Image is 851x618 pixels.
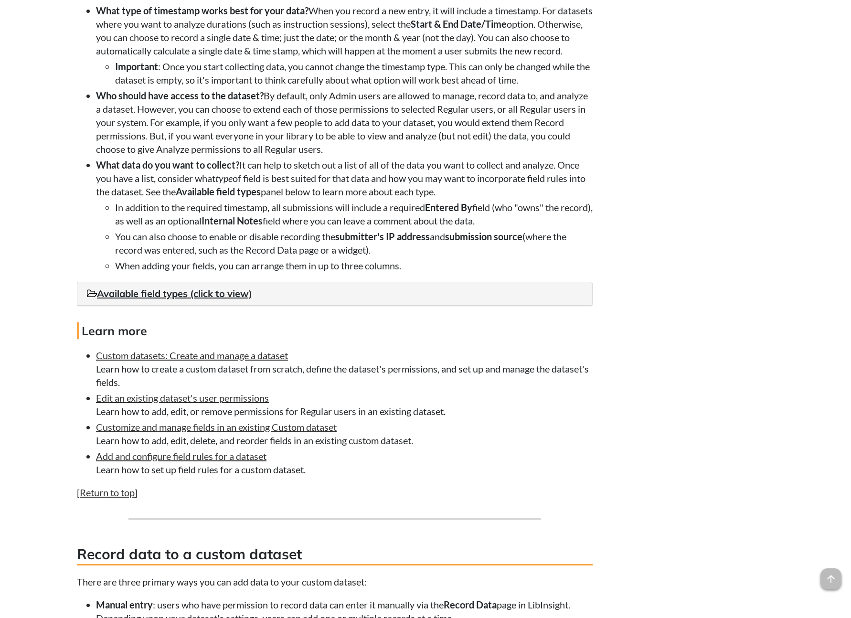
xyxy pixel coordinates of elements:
strong: Manual entry [96,599,153,610]
li: Learn how to add, edit, delete, and reorder fields in an existing custom dataset. [96,420,593,447]
li: Learn how to create a custom dataset from scratch, define the dataset's permissions, and set up a... [96,349,593,389]
a: Available field types (click to view) [87,288,252,299]
strong: Start & End Date/Time [411,18,507,30]
li: It can help to sketch out a list of all of the data you want to collect and analyze. Once you hav... [96,158,593,272]
span: arrow_upward [820,568,841,589]
li: When you record a new entry, it will include a timestamp. For datasets where you want to analyze ... [96,4,593,86]
li: Learn how to set up field rules for a custom dataset. [96,449,593,476]
a: Customize and manage fields in an existing Custom dataset [96,421,337,433]
strong: What type of timestamp works best for your data? [96,5,308,16]
b: Important [115,61,158,72]
strong: submission source [445,231,522,242]
a: arrow_upward [820,569,841,581]
a: Add and configure field rules for a dataset [96,450,266,462]
p: [ ] [77,486,593,499]
em: type [215,172,233,184]
li: In addition to the required timestamp, all submissions will include a required field (who "owns" ... [115,201,593,227]
a: Edit an existing dataset's user permissions [96,392,269,404]
strong: Record Data [444,599,497,610]
h3: Record data to a custom dataset [77,544,593,565]
strong: What data do you want to collect? [96,159,239,170]
li: You can also choose to enable or disable recording the and (where the record was entered, such as... [115,230,593,256]
p: There are three primary ways you can add data to your custom dataset: [77,575,593,588]
strong: Internal Notes [202,215,263,226]
li: Learn how to add, edit, or remove permissions for Regular users in an existing dataset. [96,391,593,418]
strong: Who should have access to the dataset? [96,90,264,101]
h4: Learn more [77,322,593,339]
li: When adding your fields, you can arrange them in up to three columns. [115,259,593,272]
li: : Once you start collecting data, you cannot change the timestamp type. This can only be changed ... [115,60,593,86]
a: Custom datasets: Create and manage a dataset [96,350,288,361]
a: Return to top [80,487,135,498]
strong: Available field types [176,186,261,197]
strong: submitter's IP address [335,231,430,242]
li: By default, only Admin users are allowed to manage, record data to, and analyze a dataset. Howeve... [96,89,593,156]
strong: Entered By [425,202,472,213]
